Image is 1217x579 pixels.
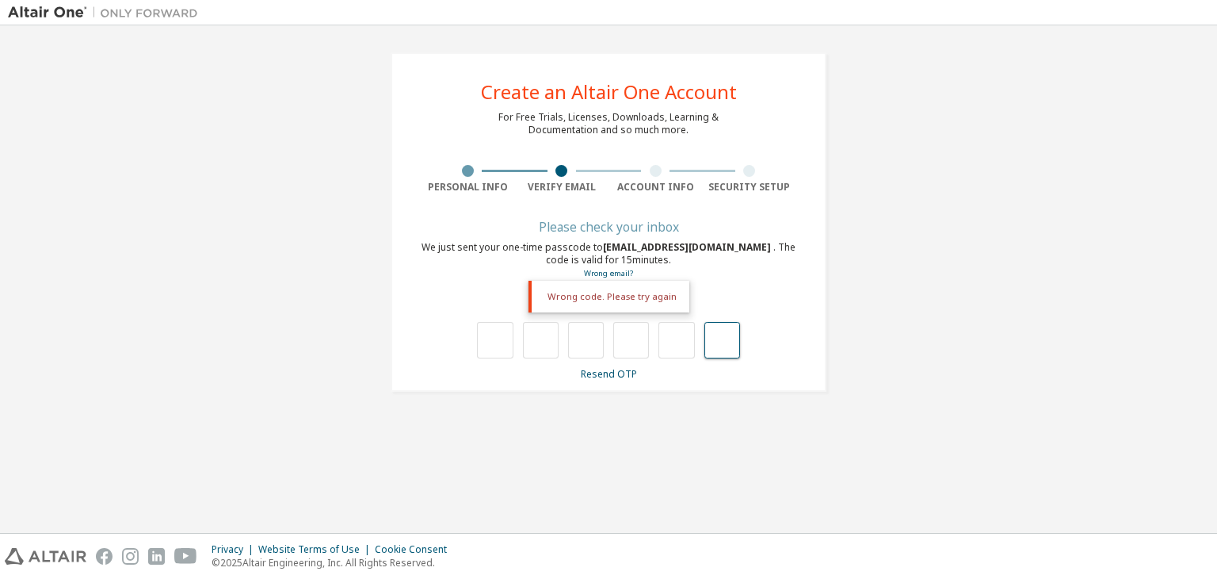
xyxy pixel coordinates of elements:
a: Go back to the registration form [584,268,633,278]
img: facebook.svg [96,548,113,565]
img: Altair One [8,5,206,21]
div: Website Terms of Use [258,543,375,556]
div: We just sent your one-time passcode to . The code is valid for 15 minutes. [421,241,796,280]
div: Create an Altair One Account [481,82,737,102]
div: For Free Trials, Licenses, Downloads, Learning & Documentation and so much more. [498,111,719,136]
img: instagram.svg [122,548,139,565]
img: youtube.svg [174,548,197,565]
div: Account Info [608,181,703,194]
p: © 2025 Altair Engineering, Inc. All Rights Reserved. [212,556,456,569]
div: Verify Email [515,181,609,194]
img: altair_logo.svg [5,548,86,565]
div: Privacy [212,543,258,556]
div: Personal Info [421,181,515,194]
div: Cookie Consent [375,543,456,556]
span: [EMAIL_ADDRESS][DOMAIN_NAME] [603,240,773,254]
img: linkedin.svg [148,548,165,565]
div: Please check your inbox [421,222,796,232]
div: Wrong code. Please try again [528,281,689,313]
a: Resend OTP [581,367,637,381]
div: Security Setup [703,181,797,194]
